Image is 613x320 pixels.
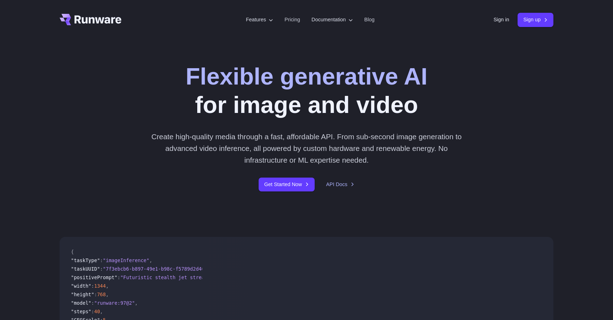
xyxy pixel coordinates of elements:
[91,283,94,289] span: :
[94,283,106,289] span: 1344
[106,292,109,297] span: ,
[97,292,106,297] span: 768
[71,300,91,306] span: "model"
[91,300,94,306] span: :
[94,300,135,306] span: "runware:97@2"
[186,63,427,119] h1: for image and video
[364,16,375,24] a: Blog
[149,131,465,166] p: Create high-quality media through a fast, affordable API. From sub-second image generation to adv...
[71,283,91,289] span: "width"
[91,309,94,314] span: :
[518,13,553,27] a: Sign up
[103,266,213,272] span: "7f3ebcb6-b897-49e1-b98c-f5789d2d40d7"
[100,266,103,272] span: :
[246,16,273,24] label: Features
[100,257,103,263] span: :
[493,16,509,24] a: Sign in
[71,266,100,272] span: "taskUUID"
[326,180,354,189] a: API Docs
[71,249,74,255] span: {
[117,275,120,280] span: :
[103,257,149,263] span: "imageInference"
[149,257,152,263] span: ,
[259,178,315,191] a: Get Started Now
[100,309,103,314] span: ,
[94,292,97,297] span: :
[186,63,427,90] strong: Flexible generative AI
[120,275,385,280] span: "Futuristic stealth jet streaking through a neon-lit cityscape with glowing purple exhaust"
[71,292,94,297] span: "height"
[94,309,100,314] span: 40
[71,309,91,314] span: "steps"
[60,14,121,25] a: Go to /
[71,275,117,280] span: "positivePrompt"
[311,16,353,24] label: Documentation
[135,300,138,306] span: ,
[106,283,109,289] span: ,
[285,16,300,24] a: Pricing
[71,257,100,263] span: "taskType"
